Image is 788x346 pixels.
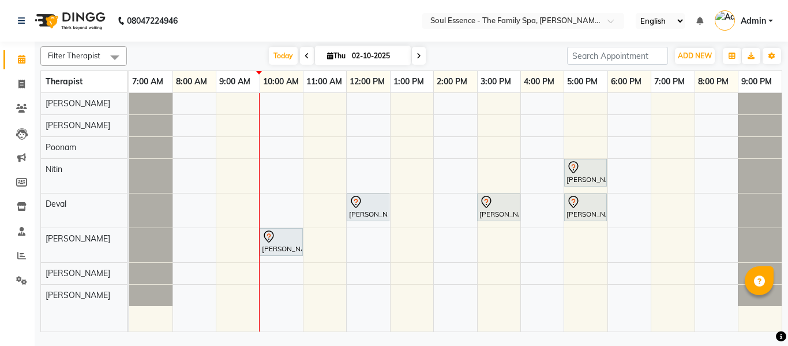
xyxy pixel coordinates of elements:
span: Thu [324,51,348,60]
a: 11:00 AM [303,73,345,90]
span: Poonam [46,142,76,152]
span: [PERSON_NAME] [46,120,110,131]
a: 9:00 AM [216,73,253,90]
a: 7:00 PM [651,73,688,90]
span: Admin [741,15,766,27]
a: 5:00 PM [564,73,601,90]
a: 7:00 AM [129,73,166,90]
button: ADD NEW [675,48,715,64]
span: Therapist [46,76,82,87]
span: [PERSON_NAME] [46,233,110,244]
input: Search Appointment [567,47,668,65]
a: 3:00 PM [478,73,514,90]
iframe: chat widget [740,300,776,334]
a: 9:00 PM [738,73,775,90]
a: 8:00 PM [695,73,731,90]
img: Admin [715,10,735,31]
span: Deval [46,199,66,209]
input: 2025-10-02 [348,47,406,65]
div: [PERSON_NAME], TK04, 10:00 AM-11:00 AM, Deep Tissue Massage With Wintergreen Oil 60 Min [261,230,302,254]
a: 10:00 AM [260,73,302,90]
a: 8:00 AM [173,73,210,90]
a: 2:00 PM [434,73,470,90]
a: 1:00 PM [391,73,427,90]
div: [PERSON_NAME], TK01, 05:00 PM-06:00 PM, Deep Tissue Massage With Wintergreen Oil 60 Min [565,195,606,219]
span: [PERSON_NAME] [46,268,110,278]
div: [PERSON_NAME], TK01, 05:00 PM-06:00 PM, Deep Tissue Massage With Wintergreen Oil 60 Min [565,161,606,185]
a: 12:00 PM [347,73,388,90]
span: Today [269,47,298,65]
span: [PERSON_NAME] [46,290,110,300]
span: ADD NEW [678,51,712,60]
span: Filter Therapist [48,51,100,60]
div: [PERSON_NAME], TK02, 03:00 PM-04:00 PM, Deep Tissue Massage With Wintergreen Oil 60 Min [478,195,519,219]
img: logo [29,5,108,37]
div: [PERSON_NAME], TK03, 12:00 PM-01:00 PM, Deep Tissue Massage With Wintergreen Oil 60 Min [348,195,388,219]
span: [PERSON_NAME] [46,98,110,109]
b: 08047224946 [127,5,178,37]
a: 6:00 PM [608,73,644,90]
span: Nitin [46,164,62,174]
a: 4:00 PM [521,73,557,90]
